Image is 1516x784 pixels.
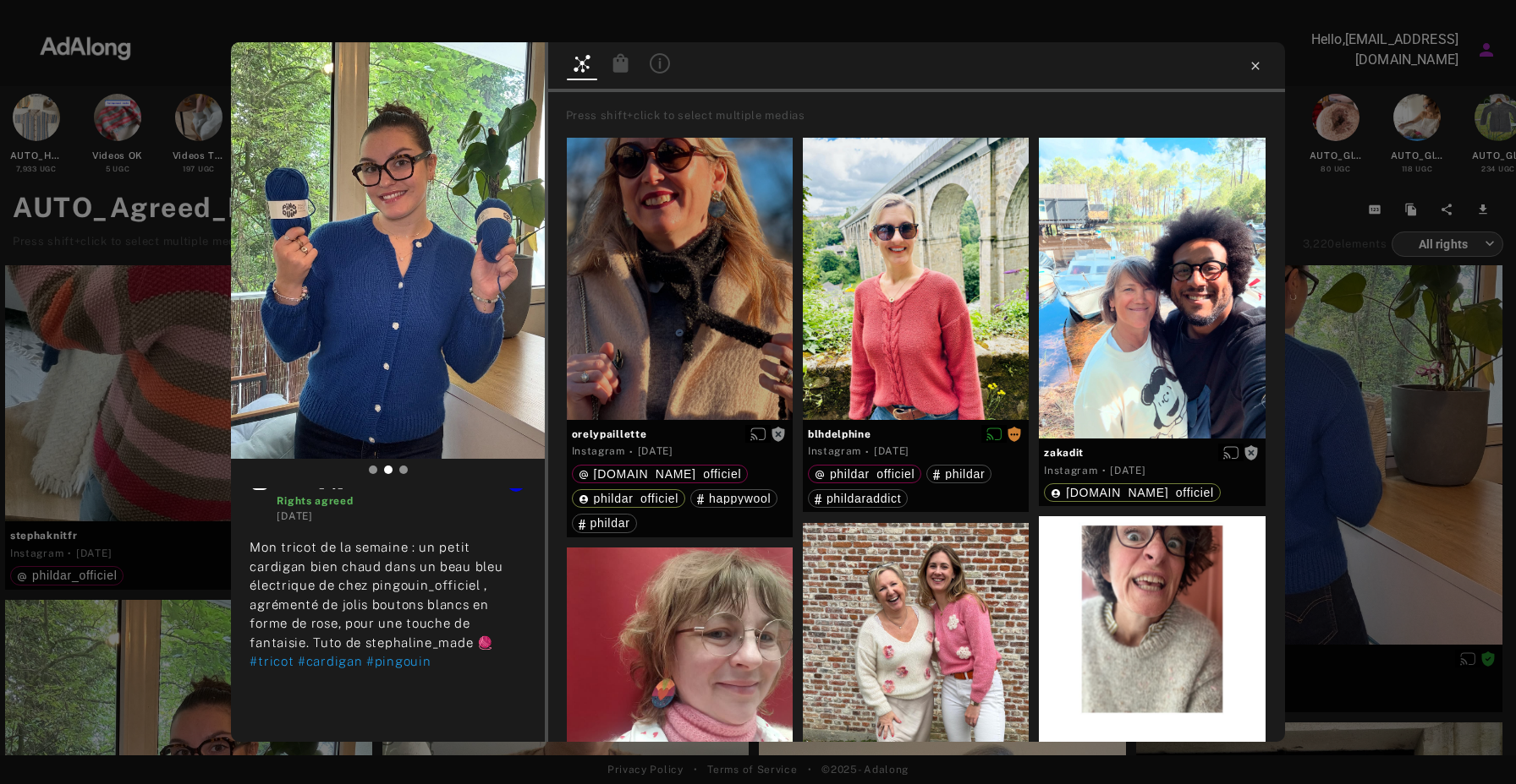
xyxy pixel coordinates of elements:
[566,107,1279,124] div: Press shift+click to select multiple medias
[697,493,771,504] div: happywool
[579,517,630,529] div: phildar
[771,427,786,439] span: Rights not requested
[1044,463,1097,478] div: Instagram
[933,468,985,480] div: phildar
[572,444,625,459] div: Instagram
[815,468,915,480] div: phildar_officiel
[1218,444,1244,461] button: Enable diffusion on this media
[231,42,544,459] img: INS_DPGnY4GiDb1_1
[709,492,771,505] span: happywool
[808,444,861,459] div: Instagram
[1110,465,1145,476] time: 2025-07-30T16:28:12.000Z
[366,654,431,668] span: #pingouin
[1007,427,1022,439] span: Rights requested
[745,425,771,443] button: Enable diffusion on this media
[298,654,362,668] span: #cardigan
[277,510,312,522] time: 2025-09-27T11:05:14.000Z
[250,540,503,650] span: Mon tricot de la semaine : un petit cardigan bien chaud dans un beau bleu électrique de chez ping...
[590,516,630,530] span: phildar
[579,493,678,504] div: phildar_officiel
[638,445,673,457] time: 2025-02-22T19:02:22.000Z
[1044,445,1260,460] span: zakadit
[277,495,353,507] span: Rights agreed
[865,445,870,459] span: ·
[1431,703,1516,784] iframe: Chat Widget
[827,492,902,505] span: phildaraddict
[945,467,985,481] span: phildar
[594,467,742,481] span: [DOMAIN_NAME]_officiel
[1051,487,1214,498] div: happywool.com_officiel
[874,445,909,457] time: 2024-07-18T18:44:44.000Z
[808,427,1024,442] span: blhdelphine
[830,467,915,481] span: phildar_officiel
[1244,446,1259,458] span: Rights not requested
[815,493,902,504] div: phildaraddict
[572,427,788,442] span: orelypaillette
[1102,464,1107,477] span: ·
[594,492,678,505] span: phildar_officiel
[1066,486,1214,499] span: [DOMAIN_NAME]_officiel
[981,425,1007,443] button: Disable diffusion on this media
[1431,703,1516,784] div: Widget de chat
[629,445,634,459] span: ·
[250,654,294,668] span: #tricot
[579,468,742,480] div: happywool.com_officiel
